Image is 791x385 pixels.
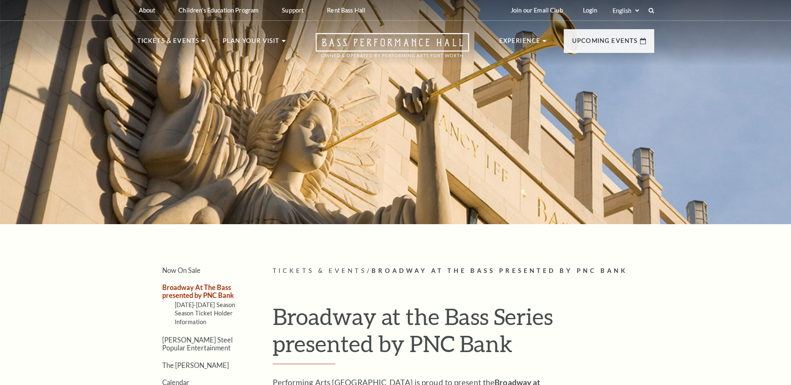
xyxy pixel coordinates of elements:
a: Season Ticket Holder Information [175,310,233,325]
p: Support [282,7,304,14]
span: Broadway At The Bass presented by PNC Bank [372,267,628,274]
p: Plan Your Visit [223,36,280,51]
p: Children's Education Program [178,7,259,14]
a: [DATE]-[DATE] Season [175,301,236,308]
p: Experience [499,36,541,51]
p: Upcoming Events [572,36,638,51]
a: Now On Sale [162,266,201,274]
span: Tickets & Events [273,267,367,274]
p: Rent Bass Hall [327,7,365,14]
a: [PERSON_NAME] Steel Popular Entertainment [162,336,233,352]
a: Broadway At The Bass presented by PNC Bank [162,283,234,299]
h1: Broadway at the Bass Series presented by PNC Bank [273,303,654,364]
p: Tickets & Events [137,36,200,51]
a: The [PERSON_NAME] [162,361,229,369]
p: / [273,266,654,276]
p: About [139,7,156,14]
select: Select: [611,7,640,15]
